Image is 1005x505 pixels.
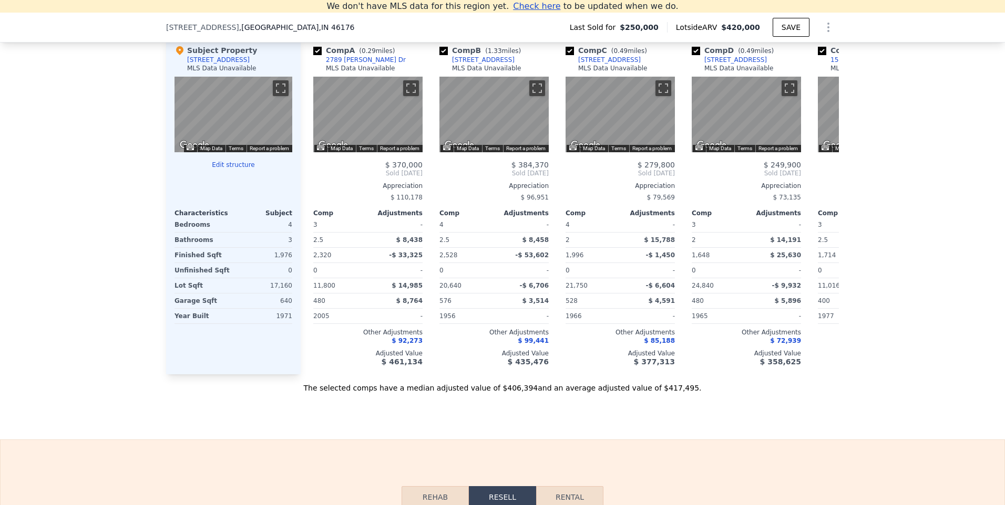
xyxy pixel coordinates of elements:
[442,139,477,152] a: Open this area in Google Maps (opens a new window)
[566,267,570,274] span: 0
[773,18,809,37] button: SAVE
[758,145,798,151] a: Report a problem
[694,139,729,152] img: Google
[233,209,292,217] div: Subject
[746,209,801,217] div: Adjustments
[818,17,839,38] button: Show Options
[748,263,801,278] div: -
[613,47,628,55] span: 0.49
[496,309,549,323] div: -
[583,145,605,152] button: Map Data
[313,251,331,259] span: 2,320
[439,297,452,304] span: 576
[319,23,354,31] span: , IN 46176
[566,221,570,228] span: 4
[175,309,231,323] div: Year Built
[692,328,801,336] div: Other Adjustments
[496,217,549,232] div: -
[818,169,927,177] span: Sold [DATE]
[370,309,423,323] div: -
[578,64,648,72] div: MLS Data Unavailable
[313,349,423,357] div: Adjusted Value
[764,161,801,169] span: $ 249,900
[566,251,583,259] span: 1,996
[649,297,675,304] span: $ 4,591
[644,337,675,344] span: $ 85,188
[200,145,222,152] button: Map Data
[452,64,521,72] div: MLS Data Unavailable
[620,209,675,217] div: Adjustments
[566,56,641,64] a: [STREET_ADDRESS]
[692,77,801,152] div: Street View
[235,309,292,323] div: 1971
[439,328,549,336] div: Other Adjustments
[331,145,353,152] button: Map Data
[316,139,351,152] img: Google
[368,209,423,217] div: Adjustments
[578,56,641,64] div: [STREET_ADDRESS]
[177,139,212,152] a: Open this area in Google Maps (opens a new window)
[568,139,603,152] img: Google
[235,293,292,308] div: 640
[566,297,578,304] span: 528
[313,209,368,217] div: Comp
[442,139,477,152] img: Google
[566,233,618,247] div: 2
[822,145,829,150] button: Keyboard shortcuts
[821,139,855,152] img: Google
[622,309,675,323] div: -
[382,357,423,366] span: $ 461,134
[439,349,549,357] div: Adjusted Value
[313,169,423,177] span: Sold [DATE]
[818,309,870,323] div: 1977
[313,309,366,323] div: 2005
[568,139,603,152] a: Open this area in Google Maps (opens a new window)
[511,161,549,169] span: $ 384,370
[175,45,257,56] div: Subject Property
[313,328,423,336] div: Other Adjustments
[607,47,651,55] span: ( miles)
[520,282,549,289] span: -$ 6,706
[370,263,423,278] div: -
[644,236,675,244] span: $ 15,788
[818,45,903,56] div: Comp E
[692,297,704,304] span: 480
[770,236,801,244] span: $ 14,191
[313,233,366,247] div: 2.5
[818,267,822,274] span: 0
[692,77,801,152] div: Map
[439,77,549,152] div: Street View
[818,328,927,336] div: Other Adjustments
[513,1,560,11] span: Check here
[570,22,620,33] span: Last Sold for
[821,139,855,152] a: Open this area in Google Maps (opens a new window)
[566,209,620,217] div: Comp
[235,263,292,278] div: 0
[692,251,710,259] span: 1,648
[496,263,549,278] div: -
[326,56,406,64] div: 2789 [PERSON_NAME] Dr
[692,282,714,289] span: 24,840
[229,145,243,151] a: Terms (opens in new tab)
[494,209,549,217] div: Adjustments
[175,293,231,308] div: Garage Sqft
[818,77,927,152] div: Street View
[506,145,546,151] a: Report a problem
[830,56,910,64] div: 1546 [PERSON_NAME] Dr
[439,251,457,259] span: 2,528
[313,77,423,152] div: Street View
[634,357,675,366] span: $ 377,313
[439,267,444,274] span: 0
[439,282,462,289] span: 20,640
[830,64,900,72] div: MLS Data Unavailable
[818,182,927,190] div: Appreciation
[632,145,672,151] a: Report a problem
[392,282,423,289] span: $ 14,985
[175,77,292,152] div: Map
[741,47,755,55] span: 0.49
[439,221,444,228] span: 4
[818,349,927,357] div: Adjusted Value
[566,282,588,289] span: 21,750
[235,217,292,232] div: 4
[646,251,675,259] span: -$ 1,450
